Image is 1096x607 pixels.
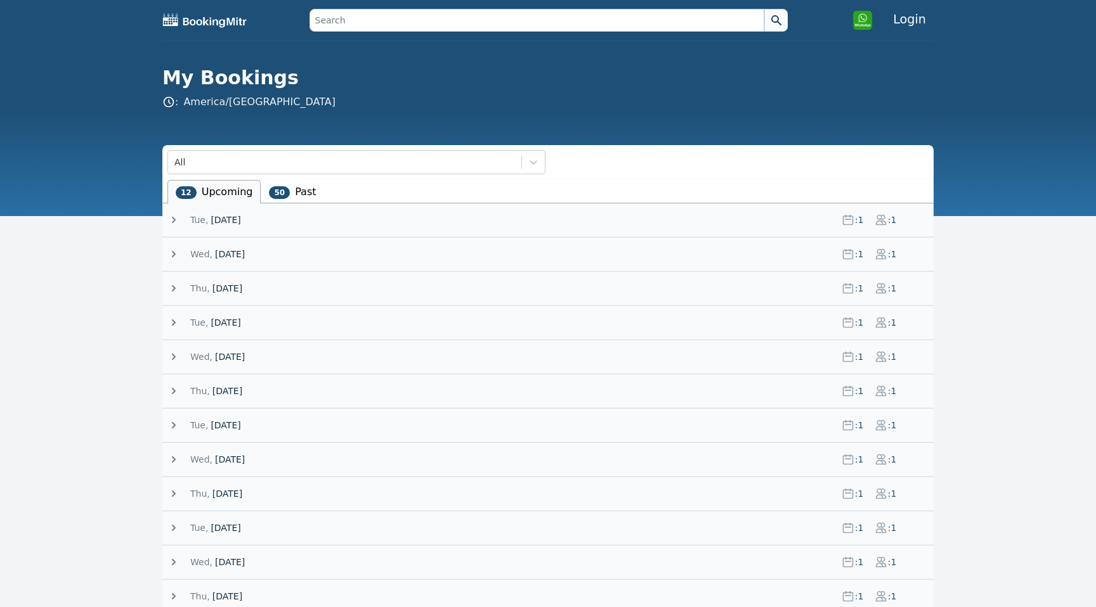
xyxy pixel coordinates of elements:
[854,419,864,431] span: : 1
[887,521,897,534] span: : 1
[887,590,897,603] span: : 1
[190,419,208,431] span: Tue,
[887,487,897,500] span: : 1
[167,248,934,260] button: Wed,[DATE]:1:1
[212,590,242,603] span: [DATE]
[854,350,864,363] span: : 1
[854,487,864,500] span: : 1
[854,385,864,397] span: : 1
[269,186,290,199] span: 50
[887,248,897,260] span: : 1
[167,214,934,226] button: Tue,[DATE]:1:1
[215,556,245,568] span: [DATE]
[167,521,934,534] button: Tue,[DATE]:1:1
[167,385,934,397] button: Thu,[DATE]:1:1
[176,186,197,199] span: 12
[854,214,864,226] span: : 1
[854,556,864,568] span: : 1
[190,282,210,295] span: Thu,
[854,316,864,329] span: : 1
[854,453,864,466] span: : 1
[190,350,212,363] span: Wed,
[887,316,897,329] span: : 1
[167,487,934,500] button: Thu,[DATE]:1:1
[167,350,934,363] button: Wed,[DATE]:1:1
[162,94,336,110] span: :
[215,248,245,260] span: [DATE]
[167,590,934,603] button: Thu,[DATE]:1:1
[183,96,336,108] a: America/[GEOGRAPHIC_DATA]
[174,156,185,169] div: All
[190,590,210,603] span: Thu,
[261,180,324,203] li: Past
[211,419,240,431] span: [DATE]
[887,214,897,226] span: : 1
[887,385,897,397] span: : 1
[887,419,897,431] span: : 1
[190,556,212,568] span: Wed,
[215,453,245,466] span: [DATE]
[167,180,261,203] li: Upcoming
[854,590,864,603] span: : 1
[167,453,934,466] button: Wed,[DATE]:1:1
[211,316,240,329] span: [DATE]
[854,521,864,534] span: : 1
[167,316,934,329] button: Tue,[DATE]:1:1
[211,214,240,226] span: [DATE]
[167,419,934,431] button: Tue,[DATE]:1:1
[212,385,242,397] span: [DATE]
[887,556,897,568] span: : 1
[310,9,765,32] input: Search
[167,282,934,295] button: Thu,[DATE]:1:1
[190,521,208,534] span: Tue,
[887,282,897,295] span: : 1
[885,7,934,32] a: Login
[852,10,873,30] img: Click to open WhatsApp
[887,453,897,466] span: : 1
[190,214,208,226] span: Tue,
[212,282,242,295] span: [DATE]
[162,67,934,89] h1: My Bookings
[211,521,240,534] span: [DATE]
[212,487,242,500] span: [DATE]
[190,316,208,329] span: Tue,
[215,350,245,363] span: [DATE]
[190,453,212,466] span: Wed,
[887,350,897,363] span: : 1
[854,282,864,295] span: : 1
[190,248,212,260] span: Wed,
[162,13,247,28] img: BookingMitr
[190,385,210,397] span: Thu,
[167,556,934,568] button: Wed,[DATE]:1:1
[190,487,210,500] span: Thu,
[854,248,864,260] span: : 1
